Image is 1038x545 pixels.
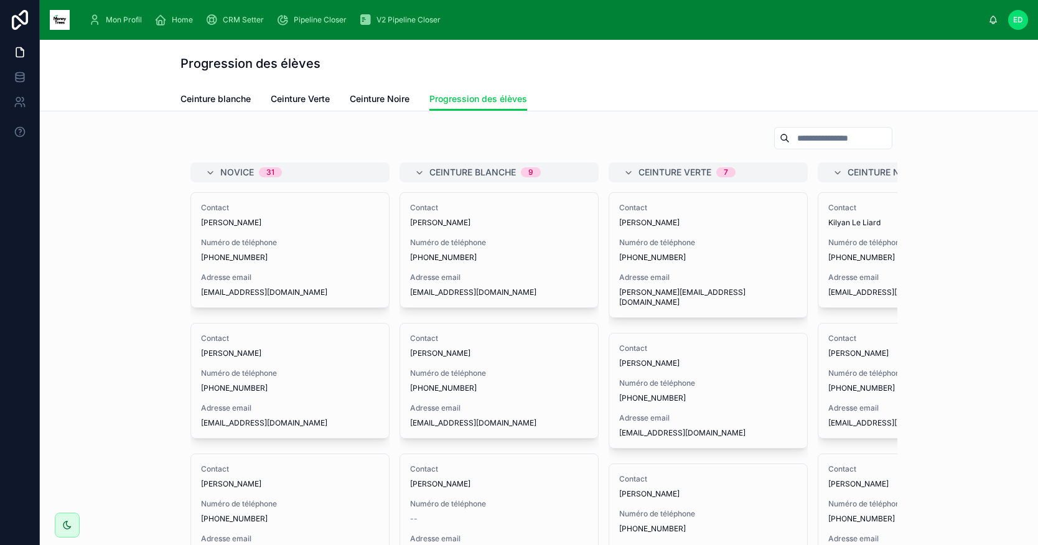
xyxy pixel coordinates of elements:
span: [PHONE_NUMBER] [410,383,588,393]
span: ED [1013,15,1023,25]
span: [EMAIL_ADDRESS][DOMAIN_NAME] [410,287,588,297]
span: Contact [828,333,1006,343]
span: [EMAIL_ADDRESS][DOMAIN_NAME] [201,418,379,428]
span: Contact [619,474,797,484]
span: [PERSON_NAME] [201,218,379,228]
a: CRM Setter [202,9,273,31]
span: -- [410,514,418,524]
span: Ceinture Blanche [429,166,516,179]
span: Contact [410,333,588,343]
span: [PHONE_NUMBER] [828,253,1006,263]
span: [PHONE_NUMBER] [201,514,379,524]
span: Adresse email [201,403,379,413]
span: [EMAIL_ADDRESS][DOMAIN_NAME] [828,418,1006,428]
span: [PHONE_NUMBER] [619,393,797,403]
span: [PHONE_NUMBER] [619,524,797,534]
a: Ceinture blanche [180,88,251,113]
span: Contact [828,464,1006,474]
span: Adresse email [410,403,588,413]
span: Contact [410,203,588,213]
a: Contact[PERSON_NAME]Numéro de téléphone[PHONE_NUMBER]Adresse email[EMAIL_ADDRESS][DOMAIN_NAME] [818,323,1017,439]
span: [PHONE_NUMBER] [828,514,1006,524]
span: Kilyan Le Liard [828,218,1006,228]
span: [PHONE_NUMBER] [828,383,1006,393]
span: Adresse email [410,534,588,544]
span: Numéro de téléphone [410,368,588,378]
span: Ceinture Noire [350,93,409,105]
span: [PERSON_NAME] [410,348,588,358]
span: Adresse email [828,534,1006,544]
span: [EMAIL_ADDRESS][DOMAIN_NAME] [410,418,588,428]
span: [PERSON_NAME] [828,479,1006,489]
span: Numéro de téléphone [619,509,797,519]
span: Progression des élèves [429,93,527,105]
span: [PERSON_NAME] [410,479,588,489]
span: Numéro de téléphone [201,499,379,509]
img: App logo [50,10,70,30]
span: Numéro de téléphone [410,238,588,248]
span: Pipeline Closer [294,15,347,25]
span: Ceinture blanche [180,93,251,105]
span: [PERSON_NAME] [619,358,797,368]
a: Contact[PERSON_NAME]Numéro de téléphone[PHONE_NUMBER]Adresse email[EMAIL_ADDRESS][DOMAIN_NAME] [400,192,599,308]
span: Adresse email [410,272,588,282]
span: Ceinture noire [848,166,920,179]
a: Pipeline Closer [273,9,355,31]
span: [PERSON_NAME] [201,479,379,489]
span: [PHONE_NUMBER] [619,253,797,263]
span: [PHONE_NUMBER] [410,253,588,263]
span: Numéro de téléphone [410,499,588,509]
span: [EMAIL_ADDRESS][DOMAIN_NAME] [828,287,1006,297]
div: scrollable content [80,6,988,34]
span: [EMAIL_ADDRESS][DOMAIN_NAME] [201,287,379,297]
span: Contact [201,333,379,343]
a: V2 Pipeline Closer [355,9,449,31]
a: Contact[PERSON_NAME]Numéro de téléphone[PHONE_NUMBER]Adresse email[EMAIL_ADDRESS][DOMAIN_NAME] [609,333,808,449]
a: Progression des élèves [429,88,527,111]
a: Home [151,9,202,31]
span: Numéro de téléphone [201,368,379,378]
a: Contact[PERSON_NAME]Numéro de téléphone[PHONE_NUMBER]Adresse email[PERSON_NAME][EMAIL_ADDRESS][DO... [609,192,808,318]
span: Contact [619,343,797,353]
span: CRM Setter [223,15,264,25]
span: [PERSON_NAME] [828,348,1006,358]
span: [PERSON_NAME] [619,489,797,499]
span: Contact [619,203,797,213]
span: Contact [201,203,379,213]
span: Adresse email [619,272,797,282]
span: Contact [828,203,1006,213]
span: Numéro de téléphone [828,368,1006,378]
span: V2 Pipeline Closer [376,15,441,25]
span: Numéro de téléphone [828,238,1006,248]
span: [PHONE_NUMBER] [201,253,379,263]
span: Adresse email [828,403,1006,413]
span: Numéro de téléphone [619,238,797,248]
span: [PHONE_NUMBER] [201,383,379,393]
h1: Progression des élèves [180,55,320,72]
span: Adresse email [828,272,1006,282]
span: Contact [410,464,588,474]
span: [PERSON_NAME] [201,348,379,358]
a: ContactKilyan Le LiardNuméro de téléphone[PHONE_NUMBER]Adresse email[EMAIL_ADDRESS][DOMAIN_NAME] [818,192,1017,308]
span: Ceinture Verte [271,93,330,105]
a: Contact[PERSON_NAME]Numéro de téléphone[PHONE_NUMBER]Adresse email[EMAIL_ADDRESS][DOMAIN_NAME] [190,323,390,439]
a: Contact[PERSON_NAME]Numéro de téléphone[PHONE_NUMBER]Adresse email[EMAIL_ADDRESS][DOMAIN_NAME] [190,192,390,308]
span: [PERSON_NAME] [410,218,588,228]
a: Contact[PERSON_NAME]Numéro de téléphone[PHONE_NUMBER]Adresse email[EMAIL_ADDRESS][DOMAIN_NAME] [400,323,599,439]
span: Contact [201,464,379,474]
div: 9 [528,167,533,177]
a: Mon Profil [85,9,151,31]
a: Ceinture Noire [350,88,409,113]
div: 7 [724,167,728,177]
span: Numéro de téléphone [619,378,797,388]
div: 31 [266,167,274,177]
span: [EMAIL_ADDRESS][DOMAIN_NAME] [619,428,797,438]
span: Mon Profil [106,15,142,25]
span: Adresse email [201,272,379,282]
span: Numéro de téléphone [828,499,1006,509]
span: [PERSON_NAME] [619,218,797,228]
a: Ceinture Verte [271,88,330,113]
span: Numéro de téléphone [201,238,379,248]
span: Adresse email [201,534,379,544]
span: Novice [220,166,254,179]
